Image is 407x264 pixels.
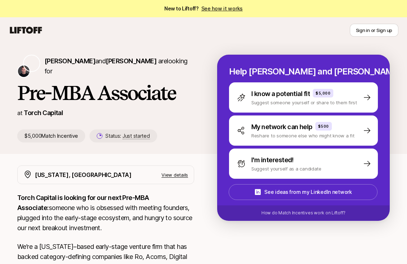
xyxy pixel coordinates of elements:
p: View details [161,171,188,178]
p: See ideas from my LinkedIn network [264,188,352,196]
button: Sign in or Sign up [350,24,398,37]
p: My network can help [251,122,312,132]
p: How do Match Incentives work on Liftoff? [261,210,346,216]
p: Help [PERSON_NAME] and [PERSON_NAME] hire [229,67,378,77]
span: [PERSON_NAME] [45,57,95,65]
span: Just started [123,133,150,139]
button: See ideas from my LinkedIn network [229,184,378,200]
p: I'm interested! [251,155,294,165]
p: $5,000 Match Incentive [17,129,85,142]
p: $5,000 [316,90,330,96]
p: Suggest someone yourself or share to them first [251,99,357,106]
h1: Pre-MBA Associate [17,82,194,104]
p: I know a potential fit [251,89,310,99]
strong: Torch Capital is looking for our next Pre-MBA Associate: [17,194,150,211]
p: someone who is obsessed with meeting founders, plugged into the early-stage ecosystem, and hungry... [17,193,194,233]
span: [PERSON_NAME] [106,57,156,65]
p: [US_STATE], [GEOGRAPHIC_DATA] [35,170,132,179]
p: Suggest yourself as a candidate [251,165,321,172]
a: See how it works [201,5,243,12]
span: and [95,57,156,65]
p: are looking for [45,56,194,76]
a: Torch Capital [24,109,63,117]
p: Status: [105,132,150,140]
img: Christopher Harper [18,65,29,77]
span: New to Liftoff? [164,4,243,13]
p: $500 [318,123,329,129]
p: Reshare to someone else who might know a fit [251,132,355,139]
p: at [17,108,22,118]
